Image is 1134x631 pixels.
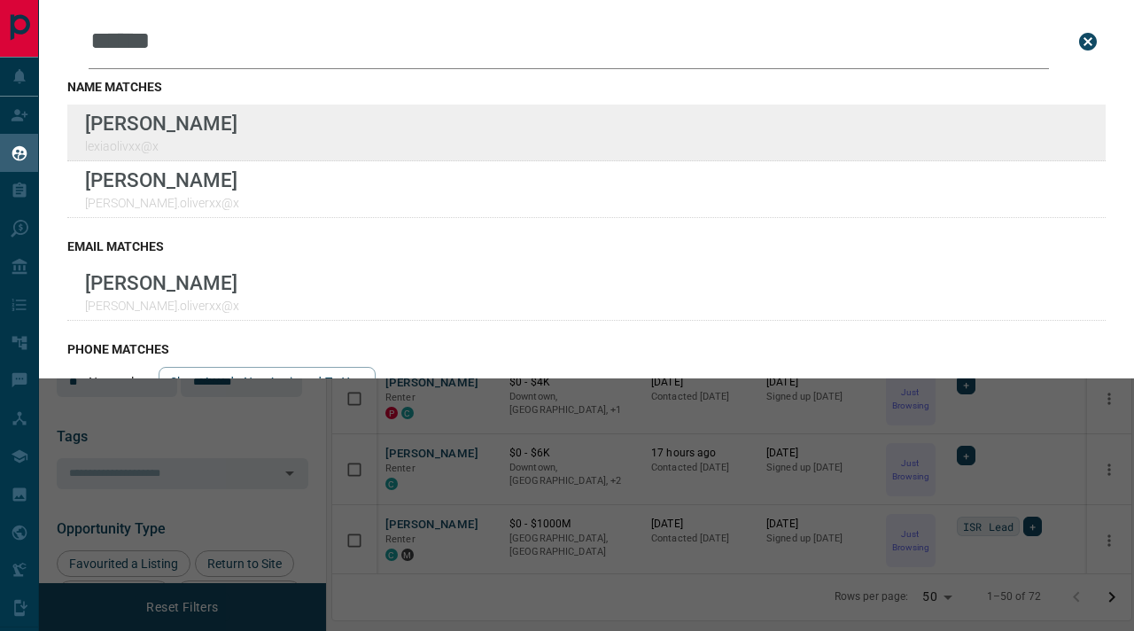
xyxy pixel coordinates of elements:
h3: name matches [67,80,1106,94]
p: [PERSON_NAME].oliverxx@x [85,196,239,210]
p: [PERSON_NAME] [85,112,237,135]
button: close search bar [1070,24,1106,59]
p: [PERSON_NAME] [85,271,239,294]
h3: phone matches [67,342,1106,356]
p: lexiaolivxx@x [85,139,237,153]
p: [PERSON_NAME].oliverxx@x [85,299,239,313]
button: show leads not assigned to you [159,367,376,397]
p: No results. [89,375,148,389]
h3: email matches [67,239,1106,253]
p: [PERSON_NAME] [85,168,239,191]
